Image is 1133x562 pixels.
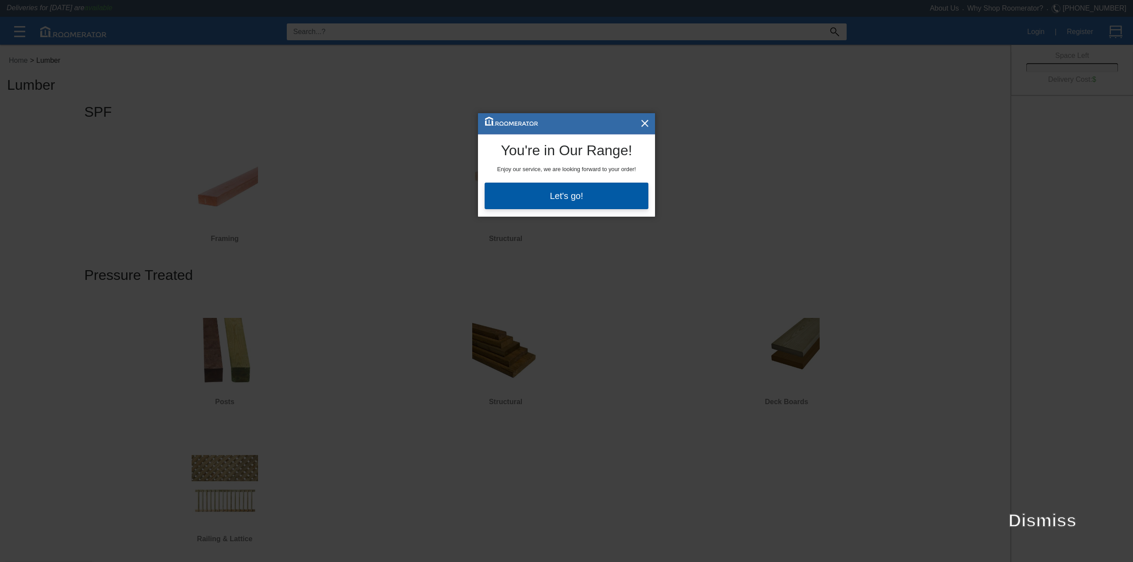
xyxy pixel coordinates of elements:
[485,166,648,172] h3: Enjoy our service, we are looking forward to your order!
[640,119,649,128] img: X_Button.png
[485,183,648,209] button: Let's go!
[485,117,538,126] img: roomerator-logo.svg
[1009,507,1076,534] label: Dismiss
[485,134,648,156] h1: You're in Our Range!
